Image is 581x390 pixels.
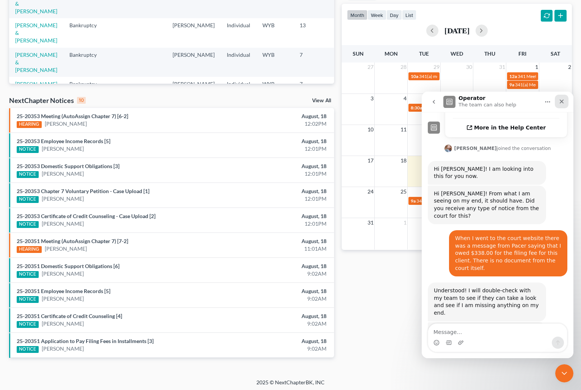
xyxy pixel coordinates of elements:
[17,121,42,128] div: HEARING
[400,187,407,196] span: 25
[228,237,327,245] div: August, 18
[228,287,327,295] div: August, 18
[385,50,398,57] span: Mon
[400,62,407,72] span: 28
[17,196,39,203] div: NOTICE
[17,221,39,228] div: NOTICE
[228,187,327,195] div: August, 18
[17,321,39,328] div: NOTICE
[419,73,492,79] span: 341(a) meeting for [PERSON_NAME]
[367,187,374,196] span: 24
[9,96,86,105] div: NextChapter Notices
[228,270,327,278] div: 9:02AM
[367,218,374,227] span: 31
[294,48,331,77] td: 7
[17,296,39,303] div: NOTICE
[228,162,327,170] div: August, 18
[567,62,572,72] span: 2
[367,125,374,134] span: 10
[42,170,84,178] a: [PERSON_NAME]
[45,245,87,253] a: [PERSON_NAME]
[221,18,256,47] td: Individual
[347,10,367,20] button: month
[551,50,560,57] span: Sat
[17,138,110,144] a: 25-20353 Employee Income Records [5]
[331,77,368,91] td: 24-20026
[367,10,386,20] button: week
[42,295,84,303] a: [PERSON_NAME]
[228,345,327,353] div: 9:02AM
[228,212,327,220] div: August, 18
[228,220,327,228] div: 12:01PM
[42,220,84,228] a: [PERSON_NAME]
[484,50,495,57] span: Thu
[228,337,327,345] div: August, 18
[509,73,517,79] span: 12a
[12,248,18,254] button: Emoji picker
[166,48,221,77] td: [PERSON_NAME]
[24,248,30,254] button: Gif picker
[312,98,331,103] a: View All
[63,77,111,91] td: Bankruptcy
[15,22,57,44] a: [PERSON_NAME] & [PERSON_NAME]
[411,105,422,111] span: 8:30a
[228,262,327,270] div: August, 18
[294,77,331,91] td: 7
[403,94,407,103] span: 4
[411,73,418,79] span: 10a
[6,231,146,316] div: James says…
[17,338,154,344] a: 25-20351 Application to Pay Filing Fees in Installments [3]
[17,213,155,219] a: 25-20353 Certificate of Credit Counseling - Case Upload [2]
[400,156,407,165] span: 18
[6,232,145,245] textarea: Message…
[6,231,124,299] div: Hi [PERSON_NAME]! After talking with my team it looks like the issue was caused by the check box ...
[63,18,111,47] td: Bankruptcy
[17,246,42,253] div: HEARING
[17,113,128,119] a: 25-20353 Meeting (AutoAssign Chapter 7) [6-2]
[402,10,416,20] button: list
[498,62,506,72] span: 31
[433,62,440,72] span: 29
[36,248,42,254] button: Upload attachment
[17,171,39,178] div: NOTICE
[422,92,573,358] iframe: Intercom live chat
[17,146,39,153] div: NOTICE
[77,97,86,104] div: 10
[45,120,87,128] a: [PERSON_NAME]
[15,81,57,87] a: [PERSON_NAME]
[15,51,57,73] a: [PERSON_NAME] & [PERSON_NAME]
[228,195,327,203] div: 12:01PM
[42,195,84,203] a: [PERSON_NAME]
[228,137,327,145] div: August, 18
[228,245,327,253] div: 11:01AM
[256,48,294,77] td: WYB
[17,288,110,294] a: 25-20351 Employee Income Records [5]
[518,73,543,79] span: 341 Meeting
[370,94,374,103] span: 3
[256,77,294,91] td: WYB
[166,18,221,47] td: [PERSON_NAME]
[403,218,407,227] span: 1
[411,198,416,204] span: 9a
[63,48,111,77] td: Bankruptcy
[228,112,327,120] div: August, 18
